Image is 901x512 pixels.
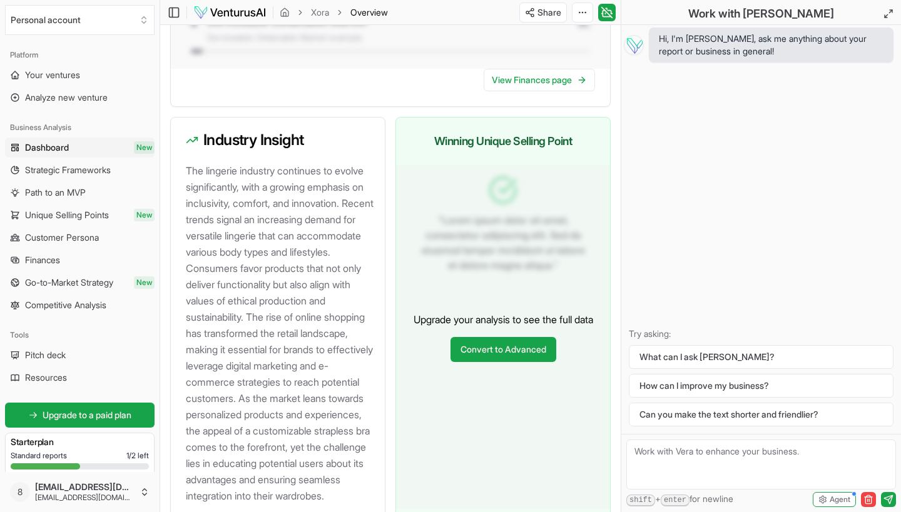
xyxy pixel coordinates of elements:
a: Xora [311,6,329,19]
img: Vera [624,35,644,55]
span: [EMAIL_ADDRESS][DOMAIN_NAME] [35,493,135,503]
span: New [134,141,155,154]
span: Resources [25,371,67,384]
span: New [134,276,155,289]
span: Pitch deck [25,349,66,361]
button: Can you make the text shorter and friendlier? [629,403,893,426]
span: Strategic Frameworks [25,164,111,176]
span: Go-to-Market Strategy [25,276,113,289]
kbd: enter [661,494,690,506]
span: Customer Persona [25,231,99,244]
nav: breadcrumb [280,6,388,19]
button: Share [519,3,567,23]
p: Upgrade your analysis to see the full data [414,312,593,327]
a: Finances [5,250,155,270]
button: Select an organization [5,5,155,35]
span: 8 [10,482,30,502]
p: Try asking: [629,328,893,340]
a: Unique Selling PointsNew [5,205,155,225]
a: Upgrade to a paid plan [5,403,155,428]
span: Hi, I'm [PERSON_NAME], ask me anything about your report or business in general! [659,33,883,58]
span: Agent [830,494,850,504]
span: Share [537,6,561,19]
h2: Work with [PERSON_NAME] [688,5,834,23]
div: Business Analysis [5,118,155,138]
a: Path to an MVP [5,183,155,203]
span: Analyze new venture [25,91,108,104]
span: + for newline [626,493,733,506]
a: Convert to Advanced [450,337,556,362]
span: Your ventures [25,69,80,81]
a: Analyze new venture [5,88,155,108]
span: [EMAIL_ADDRESS][DOMAIN_NAME] [35,481,135,493]
a: View Finances page [484,69,595,91]
span: New [134,209,155,221]
img: logo [193,5,267,20]
span: 1 / 2 left [126,451,149,461]
button: Agent [813,492,856,507]
a: Competitive Analysis [5,295,155,315]
span: Dashboard [25,141,69,154]
h3: Starter plan [11,436,149,448]
a: Strategic Frameworks [5,160,155,180]
span: Overview [350,6,388,19]
span: Unique Selling Points [25,209,109,221]
span: Upgrade to a paid plan [43,409,131,421]
span: Standard reports [11,451,67,461]
div: Platform [5,45,155,65]
button: How can I improve my business? [629,374,893,398]
a: Customer Persona [5,228,155,248]
button: What can I ask [PERSON_NAME]? [629,345,893,369]
a: Pitch deck [5,345,155,365]
button: 8[EMAIL_ADDRESS][DOMAIN_NAME][EMAIL_ADDRESS][DOMAIN_NAME] [5,477,155,507]
p: The lingerie industry continues to evolve significantly, with a growing emphasis on inclusivity, ... [186,163,375,504]
div: Tools [5,325,155,345]
a: DashboardNew [5,138,155,158]
a: Resources [5,368,155,388]
span: Competitive Analysis [25,299,106,311]
span: Path to an MVP [25,186,86,199]
a: Your ventures [5,65,155,85]
a: Go-to-Market StrategyNew [5,273,155,293]
h3: Industry Insight [186,133,370,148]
kbd: shift [626,494,655,506]
span: Finances [25,254,60,266]
h3: Winning Unique Selling Point [411,133,595,150]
